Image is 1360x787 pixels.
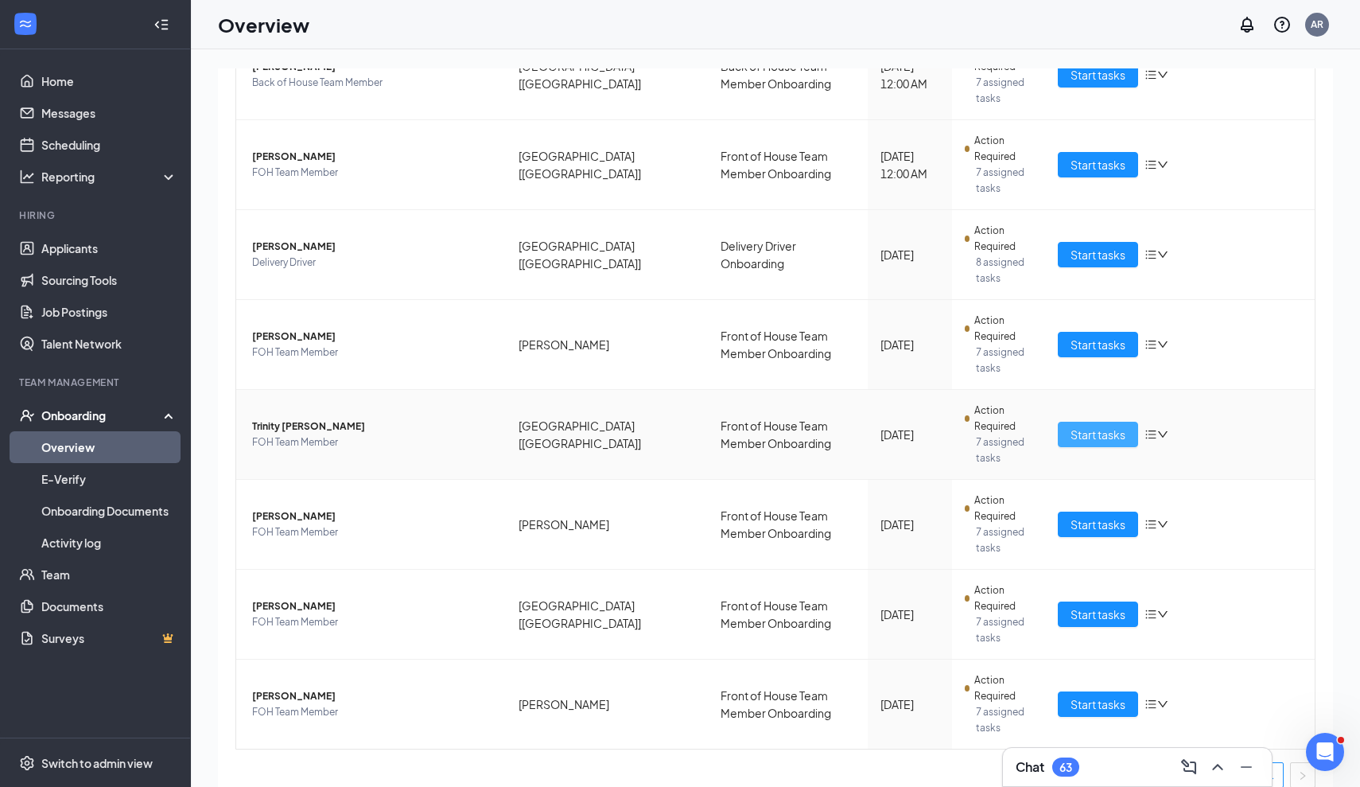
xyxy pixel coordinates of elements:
[218,11,309,38] h1: Overview
[41,527,177,559] a: Activity log
[41,264,177,296] a: Sourcing Tools
[252,255,493,271] span: Delivery Driver
[506,30,708,120] td: [GEOGRAPHIC_DATA] [[GEOGRAPHIC_DATA]]
[252,239,493,255] span: [PERSON_NAME]
[1144,338,1157,351] span: bars
[976,704,1032,736] span: 7 assigned tasks
[1144,68,1157,81] span: bars
[974,403,1032,434] span: Action Required
[41,232,177,264] a: Applicants
[976,75,1032,107] span: 7 assigned tasks
[506,390,708,480] td: [GEOGRAPHIC_DATA] [[GEOGRAPHIC_DATA]]
[252,598,493,614] span: [PERSON_NAME]
[1071,695,1125,713] span: Start tasks
[1234,754,1259,780] button: Minimize
[974,582,1032,614] span: Action Required
[1058,152,1138,177] button: Start tasks
[880,147,939,182] div: [DATE] 12:00 AM
[976,614,1032,646] span: 7 assigned tasks
[41,622,177,654] a: SurveysCrown
[1157,429,1168,440] span: down
[1071,336,1125,353] span: Start tasks
[1059,761,1072,774] div: 63
[1144,158,1157,171] span: bars
[41,407,164,423] div: Onboarding
[708,570,868,660] td: Front of House Team Member Onboarding
[974,133,1032,165] span: Action Required
[1016,758,1044,776] h3: Chat
[1179,758,1199,777] svg: ComposeMessage
[1071,246,1125,263] span: Start tasks
[1058,242,1138,267] button: Start tasks
[506,480,708,570] td: [PERSON_NAME]
[1071,66,1125,84] span: Start tasks
[41,755,153,771] div: Switch to admin view
[252,614,493,630] span: FOH Team Member
[1058,602,1138,627] button: Start tasks
[252,149,493,165] span: [PERSON_NAME]
[1058,332,1138,357] button: Start tasks
[19,376,174,389] div: Team Management
[708,660,868,749] td: Front of House Team Member Onboarding
[1144,518,1157,531] span: bars
[974,493,1032,524] span: Action Required
[1238,15,1257,34] svg: Notifications
[41,169,178,185] div: Reporting
[880,336,939,353] div: [DATE]
[880,695,939,713] div: [DATE]
[1176,754,1202,780] button: ComposeMessage
[1273,15,1292,34] svg: QuestionInfo
[880,426,939,443] div: [DATE]
[1071,426,1125,443] span: Start tasks
[1237,758,1256,777] svg: Minimize
[1157,159,1168,170] span: down
[1205,754,1230,780] button: ChevronUp
[1144,428,1157,441] span: bars
[1157,249,1168,260] span: down
[252,345,493,360] span: FOH Team Member
[976,434,1032,466] span: 7 assigned tasks
[252,75,493,91] span: Back of House Team Member
[1157,609,1168,620] span: down
[880,57,939,92] div: [DATE] 12:00 AM
[252,434,493,450] span: FOH Team Member
[41,296,177,328] a: Job Postings
[974,223,1032,255] span: Action Required
[153,17,169,33] svg: Collapse
[976,524,1032,556] span: 7 assigned tasks
[1144,698,1157,711] span: bars
[1208,758,1227,777] svg: ChevronUp
[506,570,708,660] td: [GEOGRAPHIC_DATA] [[GEOGRAPHIC_DATA]]
[708,30,868,120] td: Back of House Team Member Onboarding
[19,169,35,185] svg: Analysis
[41,495,177,527] a: Onboarding Documents
[1071,516,1125,533] span: Start tasks
[252,329,493,345] span: [PERSON_NAME]
[41,590,177,622] a: Documents
[41,559,177,590] a: Team
[17,16,33,32] svg: WorkstreamLogo
[252,165,493,181] span: FOH Team Member
[506,120,708,210] td: [GEOGRAPHIC_DATA] [[GEOGRAPHIC_DATA]]
[19,407,35,423] svg: UserCheck
[1157,339,1168,350] span: down
[252,688,493,704] span: [PERSON_NAME]
[1071,606,1125,623] span: Start tasks
[506,660,708,749] td: [PERSON_NAME]
[1058,512,1138,537] button: Start tasks
[708,210,868,300] td: Delivery Driver Onboarding
[252,524,493,540] span: FOH Team Member
[19,208,174,222] div: Hiring
[976,345,1032,376] span: 7 assigned tasks
[974,672,1032,704] span: Action Required
[1157,519,1168,530] span: down
[41,97,177,129] a: Messages
[1311,18,1323,31] div: AR
[506,300,708,390] td: [PERSON_NAME]
[1144,248,1157,261] span: bars
[252,508,493,524] span: [PERSON_NAME]
[1058,422,1138,447] button: Start tasks
[506,210,708,300] td: [GEOGRAPHIC_DATA] [[GEOGRAPHIC_DATA]]
[1157,69,1168,80] span: down
[41,129,177,161] a: Scheduling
